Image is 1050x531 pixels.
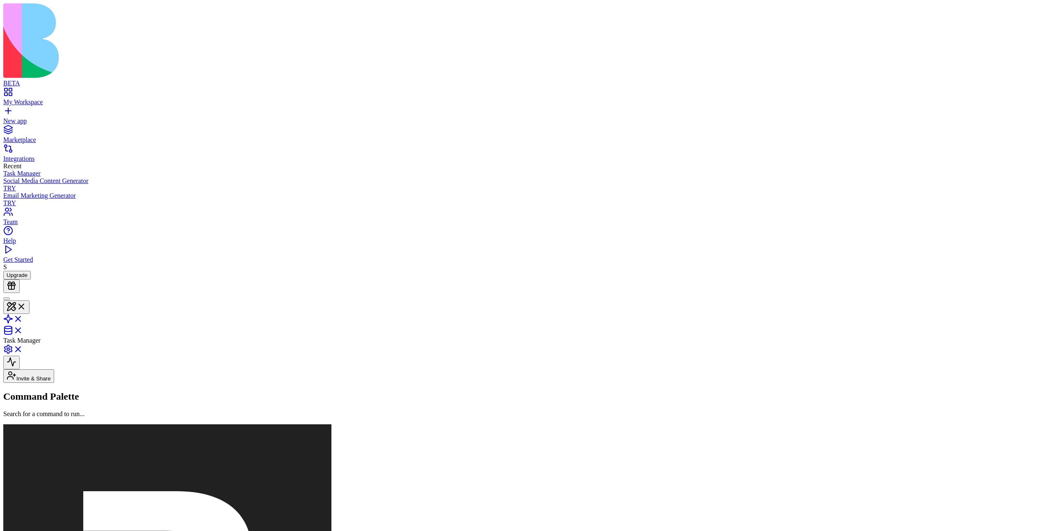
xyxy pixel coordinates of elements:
span: Recent [3,163,21,169]
div: TRY [3,199,1047,207]
p: Search for a command to run... [3,410,1047,418]
a: Team [3,211,1047,226]
a: BETA [3,72,1047,87]
div: Help [3,237,1047,245]
span: Task Manager [3,337,41,344]
a: My Workspace [3,91,1047,106]
div: BETA [3,80,1047,87]
div: Integrations [3,155,1047,163]
a: Get Started [3,249,1047,263]
div: Social Media Content Generator [3,177,1047,185]
a: New app [3,110,1047,125]
a: Help [3,230,1047,245]
div: New app [3,117,1047,125]
div: Get Started [3,256,1047,263]
h2: Command Palette [3,391,1047,402]
a: Email Marketing GeneratorTRY [3,192,1047,207]
div: Marketplace [3,136,1047,144]
a: Social Media Content GeneratorTRY [3,177,1047,192]
div: My Workspace [3,98,1047,106]
a: Integrations [3,148,1047,163]
div: Team [3,218,1047,226]
button: Invite & Share [3,369,54,383]
button: Upgrade [3,271,31,279]
div: Email Marketing Generator [3,192,1047,199]
a: Task Manager [3,170,1047,177]
div: TRY [3,185,1047,192]
span: S [3,263,7,270]
a: Upgrade [3,271,31,278]
a: Marketplace [3,129,1047,144]
img: logo [3,3,333,78]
